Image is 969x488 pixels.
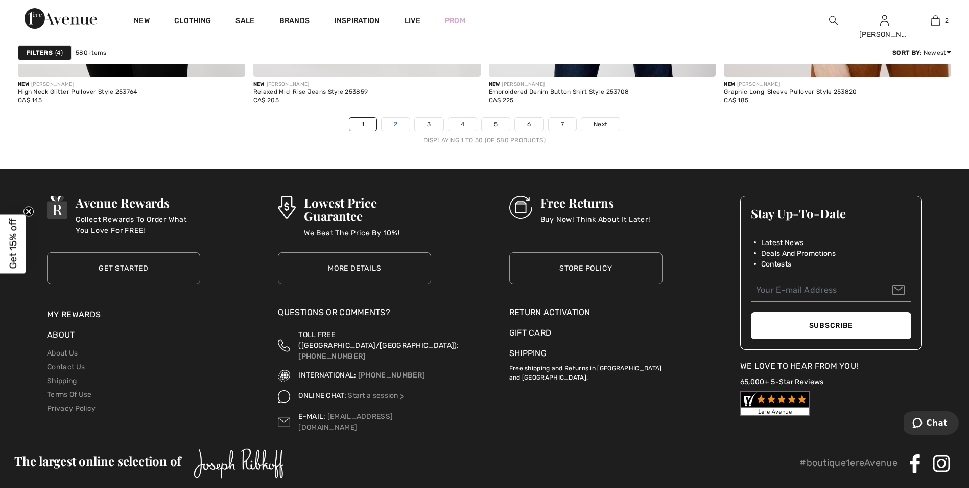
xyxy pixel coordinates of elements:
button: Close teaser [23,207,34,217]
p: Free shipping and Returns in [GEOGRAPHIC_DATA] and [GEOGRAPHIC_DATA]. [509,360,663,382]
p: We Beat The Price By 10%! [304,228,432,248]
div: About [47,329,200,346]
a: Start a session [348,391,406,400]
a: 7 [549,118,576,131]
div: We Love To Hear From You! [740,360,922,372]
a: 1 [349,118,376,131]
a: New [134,16,150,27]
a: Store Policy [509,252,663,284]
a: Next [581,118,620,131]
h3: Free Returns [540,196,650,209]
span: Inspiration [334,16,380,27]
div: Questions or Comments? [278,306,431,324]
strong: Sort By [892,49,920,56]
span: The largest online selection of [14,453,181,469]
span: CA$ 225 [489,97,514,104]
a: 65,000+ 5-Star Reviews [740,378,824,386]
h3: Avenue Rewards [76,196,200,209]
iframe: Opens a widget where you can chat to one of our agents [904,411,959,437]
a: Shipping [47,376,77,385]
a: My Rewards [47,309,101,319]
h3: Stay Up-To-Date [751,207,911,220]
span: TOLL FREE ([GEOGRAPHIC_DATA]/[GEOGRAPHIC_DATA]): [298,330,459,350]
div: [PERSON_NAME] [489,81,629,88]
span: New [724,81,735,87]
a: Gift Card [509,327,663,339]
a: Sign In [880,15,889,25]
span: New [489,81,500,87]
span: INTERNATIONAL: [298,371,356,380]
a: About Us [47,349,78,358]
img: Online Chat [398,393,406,400]
a: Privacy Policy [47,404,96,413]
span: E-MAIL: [298,412,325,421]
div: [PERSON_NAME] [18,81,137,88]
img: My Info [880,14,889,27]
a: 6 [515,118,543,131]
img: Customer Reviews [740,391,810,416]
a: Sale [235,16,254,27]
span: Latest News [761,237,803,248]
a: Contact Us [47,363,85,371]
img: Joseph Ribkoff [194,448,284,479]
a: Get Started [47,252,200,284]
img: Lowest Price Guarantee [278,196,295,219]
span: CA$ 145 [18,97,42,104]
a: 2 [382,118,410,131]
span: New [18,81,29,87]
span: New [253,81,265,87]
span: 4 [55,48,63,57]
p: #boutique1ereAvenue [799,456,897,470]
div: : Newest [892,48,951,57]
div: [PERSON_NAME] [859,29,909,40]
h3: Lowest Price Guarantee [304,196,432,223]
a: Return Activation [509,306,663,319]
span: Next [594,120,607,129]
a: 3 [415,118,443,131]
span: Get 15% off [7,219,19,269]
div: [PERSON_NAME] [253,81,368,88]
input: Your E-mail Address [751,279,911,302]
span: ONLINE CHAT: [298,391,346,400]
strong: Filters [27,48,53,57]
img: Toll Free (Canada/US) [278,329,290,362]
span: Deals And Promotions [761,248,836,259]
a: [EMAIL_ADDRESS][DOMAIN_NAME] [298,412,393,432]
img: Instagram [932,454,951,473]
img: Online Chat [278,390,290,403]
span: 2 [945,16,949,25]
a: Brands [279,16,310,27]
a: 2 [910,14,960,27]
div: Relaxed Mid-Rise Jeans Style 253859 [253,88,368,96]
img: Free Returns [509,196,532,219]
nav: Page navigation [18,117,951,145]
a: 5 [482,118,510,131]
a: Live [405,15,420,26]
span: CA$ 185 [724,97,748,104]
p: Buy Now! Think About It Later! [540,214,650,235]
img: International [278,370,290,382]
span: CA$ 205 [253,97,279,104]
div: High Neck Glitter Pullover Style 253764 [18,88,137,96]
a: [PHONE_NUMBER] [298,352,365,361]
div: [PERSON_NAME] [724,81,857,88]
img: Avenue Rewards [47,196,67,219]
p: Collect Rewards To Order What You Love For FREE! [76,214,200,235]
a: 4 [448,118,477,131]
img: Facebook [906,454,924,473]
img: Contact us [278,411,290,433]
img: search the website [829,14,838,27]
a: Terms Of Use [47,390,92,399]
div: Graphic Long-Sleeve Pullover Style 253820 [724,88,857,96]
span: Contests [761,259,791,270]
a: Prom [445,15,465,26]
button: Subscribe [751,312,911,339]
img: My Bag [931,14,940,27]
a: Clothing [174,16,211,27]
span: 580 items [76,48,107,57]
img: 1ère Avenue [25,8,97,29]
